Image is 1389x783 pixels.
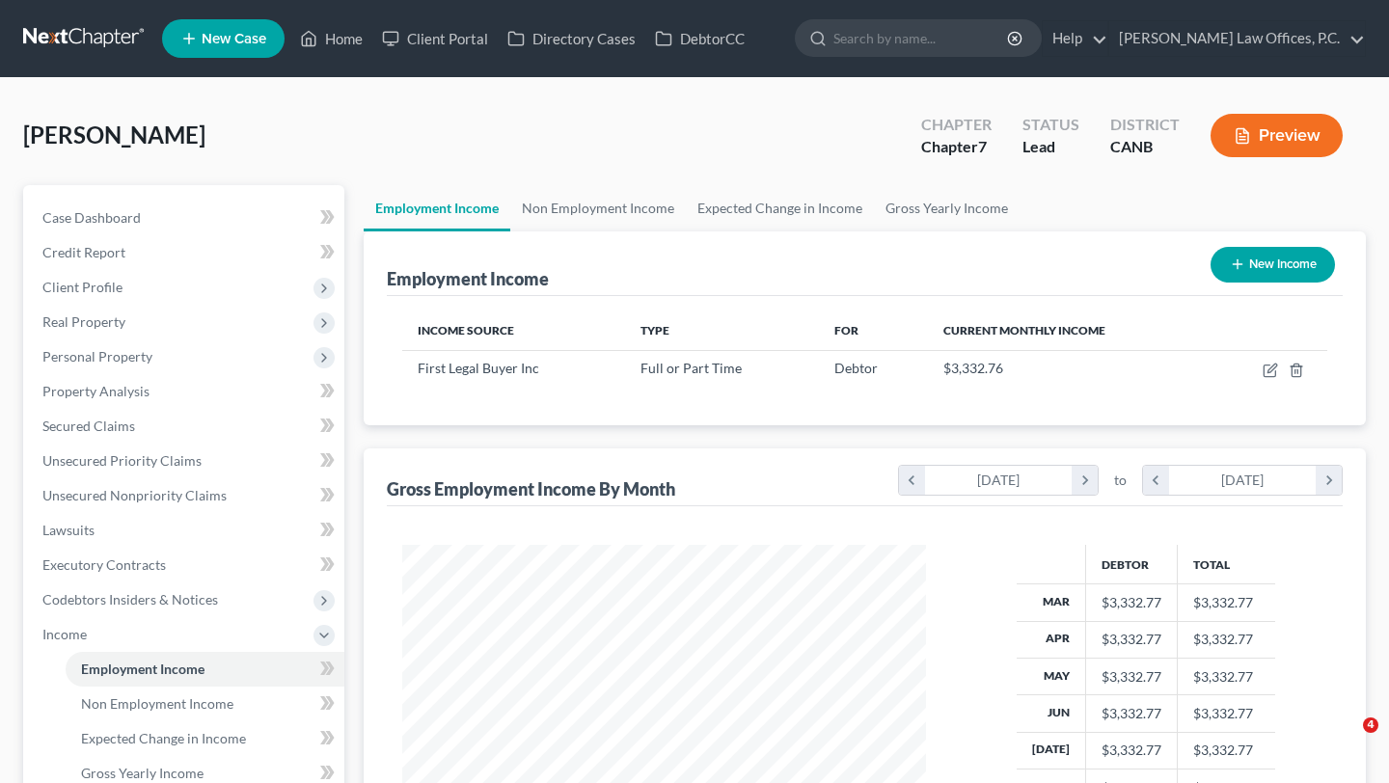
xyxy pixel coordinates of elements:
[1022,136,1079,158] div: Lead
[27,201,344,235] a: Case Dashboard
[1017,658,1086,694] th: May
[372,21,498,56] a: Client Portal
[23,121,205,148] span: [PERSON_NAME]
[1114,471,1127,490] span: to
[42,522,95,538] span: Lawsuits
[834,323,858,337] span: For
[42,452,202,469] span: Unsecured Priority Claims
[498,21,645,56] a: Directory Cases
[1017,621,1086,658] th: Apr
[81,661,204,677] span: Employment Income
[42,418,135,434] span: Secured Claims
[27,548,344,582] a: Executory Contracts
[1143,466,1169,495] i: chevron_left
[1102,741,1161,760] div: $3,332.77
[640,360,742,376] span: Full or Part Time
[290,21,372,56] a: Home
[978,137,987,155] span: 7
[943,360,1003,376] span: $3,332.76
[899,466,925,495] i: chevron_left
[81,765,204,781] span: Gross Yearly Income
[1072,466,1098,495] i: chevron_right
[510,185,686,231] a: Non Employment Income
[42,626,87,642] span: Income
[874,185,1020,231] a: Gross Yearly Income
[1363,717,1378,733] span: 4
[42,487,227,503] span: Unsecured Nonpriority Claims
[1022,114,1079,136] div: Status
[1017,732,1086,769] th: [DATE]
[1169,466,1317,495] div: [DATE]
[42,591,218,607] span: Codebtors Insiders & Notices
[925,466,1073,495] div: [DATE]
[81,730,246,746] span: Expected Change in Income
[1177,695,1275,732] td: $3,332.77
[686,185,874,231] a: Expected Change in Income
[1109,21,1365,56] a: [PERSON_NAME] Law Offices, P.C.
[27,374,344,409] a: Property Analysis
[1110,114,1180,136] div: District
[1316,466,1342,495] i: chevron_right
[66,652,344,687] a: Employment Income
[27,478,344,513] a: Unsecured Nonpriority Claims
[42,209,141,226] span: Case Dashboard
[1211,247,1335,283] button: New Income
[387,477,675,500] div: Gross Employment Income By Month
[1102,593,1161,612] div: $3,332.77
[202,32,266,46] span: New Case
[1177,658,1275,694] td: $3,332.77
[42,383,150,399] span: Property Analysis
[42,348,152,364] span: Personal Property
[27,444,344,478] a: Unsecured Priority Claims
[1177,621,1275,658] td: $3,332.77
[1102,704,1161,723] div: $3,332.77
[42,313,125,330] span: Real Property
[921,114,992,136] div: Chapter
[418,360,539,376] span: First Legal Buyer Inc
[387,267,549,290] div: Employment Income
[1177,732,1275,769] td: $3,332.77
[645,21,754,56] a: DebtorCC
[1043,21,1107,56] a: Help
[1102,630,1161,649] div: $3,332.77
[1017,584,1086,621] th: Mar
[1177,584,1275,621] td: $3,332.77
[1017,695,1086,732] th: Jun
[1110,136,1180,158] div: CANB
[943,323,1105,337] span: Current Monthly Income
[1211,114,1343,157] button: Preview
[1177,545,1275,583] th: Total
[418,323,514,337] span: Income Source
[27,513,344,548] a: Lawsuits
[66,687,344,721] a: Non Employment Income
[1085,545,1177,583] th: Debtor
[42,556,166,573] span: Executory Contracts
[1102,667,1161,687] div: $3,332.77
[1323,717,1370,764] iframe: Intercom live chat
[921,136,992,158] div: Chapter
[27,235,344,270] a: Credit Report
[81,695,233,712] span: Non Employment Income
[42,244,125,260] span: Credit Report
[66,721,344,756] a: Expected Change in Income
[27,409,344,444] a: Secured Claims
[42,279,123,295] span: Client Profile
[833,20,1010,56] input: Search by name...
[364,185,510,231] a: Employment Income
[640,323,669,337] span: Type
[834,360,878,376] span: Debtor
